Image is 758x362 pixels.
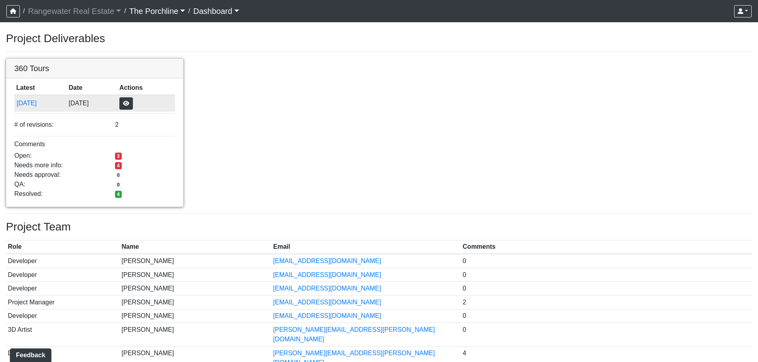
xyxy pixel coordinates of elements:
th: Comments [461,240,752,254]
a: [EMAIL_ADDRESS][DOMAIN_NAME] [273,312,381,319]
th: Name [120,240,271,254]
td: [PERSON_NAME] [120,309,271,323]
td: [PERSON_NAME] [120,254,271,268]
td: Developer [6,268,120,282]
td: Developer [6,254,120,268]
td: Project Manager [6,295,120,309]
iframe: Ybug feedback widget [6,346,53,362]
td: 0 [461,254,752,268]
td: 3D Artist [6,323,120,347]
span: / [185,3,193,19]
a: The Porchline [129,3,185,19]
td: 2 [461,295,752,309]
a: [EMAIL_ADDRESS][DOMAIN_NAME] [273,271,381,278]
span: / [20,3,28,19]
th: Email [271,240,461,254]
a: [EMAIL_ADDRESS][DOMAIN_NAME] [273,299,381,306]
a: Dashboard [193,3,239,19]
span: / [121,3,129,19]
a: [PERSON_NAME][EMAIL_ADDRESS][PERSON_NAME][DOMAIN_NAME] [273,326,435,343]
td: [PERSON_NAME] [120,268,271,282]
h3: Project Deliverables [6,32,752,45]
td: 0 [461,323,752,347]
a: [EMAIL_ADDRESS][DOMAIN_NAME] [273,285,381,292]
td: 0 [461,282,752,296]
td: [PERSON_NAME] [120,295,271,309]
td: [PERSON_NAME] [120,282,271,296]
td: Developer [6,282,120,296]
td: 0 [461,268,752,282]
td: [PERSON_NAME] [120,323,271,347]
button: [DATE] [16,98,65,108]
td: 0 [461,309,752,323]
td: 1N9XpftJkkEiNCK7vHjT2Z [14,95,67,112]
a: Rangewater Real Estate [28,3,121,19]
a: [EMAIL_ADDRESS][DOMAIN_NAME] [273,257,381,264]
td: Developer [6,309,120,323]
th: Role [6,240,120,254]
h3: Project Team [6,220,752,234]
